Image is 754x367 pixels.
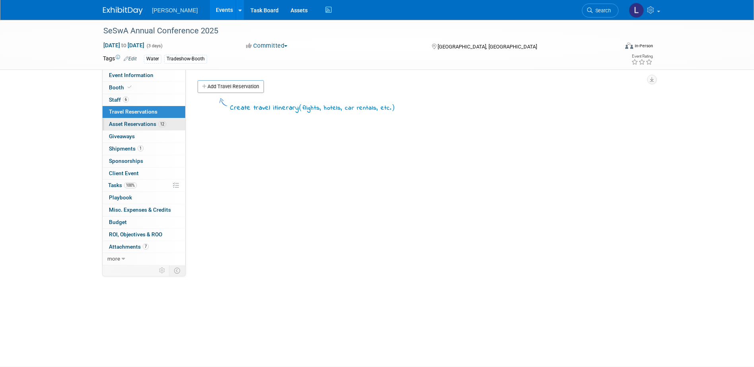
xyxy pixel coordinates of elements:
[103,168,185,180] a: Client Event
[103,241,185,253] a: Attachments7
[103,70,185,81] a: Event Information
[155,265,169,276] td: Personalize Event Tab Strip
[103,253,185,265] a: more
[103,118,185,130] a: Asset Reservations12
[101,24,607,38] div: SeSwA Annual Conference 2025
[164,55,207,63] div: Tradeshow-Booth
[124,182,137,188] span: 100%
[103,180,185,191] a: Tasks100%
[107,255,120,262] span: more
[109,133,135,139] span: Giveaways
[103,7,143,15] img: ExhibitDay
[572,41,653,53] div: Event Format
[109,158,143,164] span: Sponsorships
[109,243,149,250] span: Attachments
[103,155,185,167] a: Sponsorships
[103,192,185,204] a: Playbook
[109,145,143,152] span: Shipments
[109,207,171,213] span: Misc. Expenses & Credits
[109,121,166,127] span: Asset Reservations
[392,103,395,111] span: )
[593,8,611,14] span: Search
[198,80,264,93] a: Add Travel Reservation
[109,194,132,201] span: Playbook
[631,54,653,58] div: Event Rating
[158,121,166,127] span: 12
[103,54,137,64] td: Tags
[299,103,302,111] span: (
[103,94,185,106] a: Staff6
[438,44,537,50] span: [GEOGRAPHIC_DATA], [GEOGRAPHIC_DATA]
[123,97,129,102] span: 6
[109,219,127,225] span: Budget
[103,131,185,143] a: Giveaways
[625,42,633,49] img: Format-Inperson.png
[634,43,653,49] div: In-Person
[629,3,644,18] img: Lindsey Wolanczyk
[124,56,137,62] a: Edit
[144,55,161,63] div: Water
[103,42,145,49] span: [DATE] [DATE]
[109,84,133,91] span: Booth
[109,97,129,103] span: Staff
[128,85,132,89] i: Booth reservation complete
[152,7,198,14] span: [PERSON_NAME]
[243,42,291,50] button: Committed
[109,72,153,78] span: Event Information
[103,82,185,94] a: Booth
[103,204,185,216] a: Misc. Expenses & Credits
[103,216,185,228] a: Budget
[109,231,162,238] span: ROI, Objectives & ROO
[169,265,185,276] td: Toggle Event Tabs
[143,243,149,249] span: 7
[109,170,139,176] span: Client Event
[109,108,157,115] span: Travel Reservations
[103,229,185,241] a: ROI, Objectives & ROO
[582,4,618,17] a: Search
[230,102,395,113] div: Create travel itinerary
[108,182,137,188] span: Tasks
[138,145,143,151] span: 1
[302,104,392,112] span: flights, hotels, car rentals, etc.
[146,43,163,48] span: (3 days)
[120,42,128,48] span: to
[103,106,185,118] a: Travel Reservations
[103,143,185,155] a: Shipments1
